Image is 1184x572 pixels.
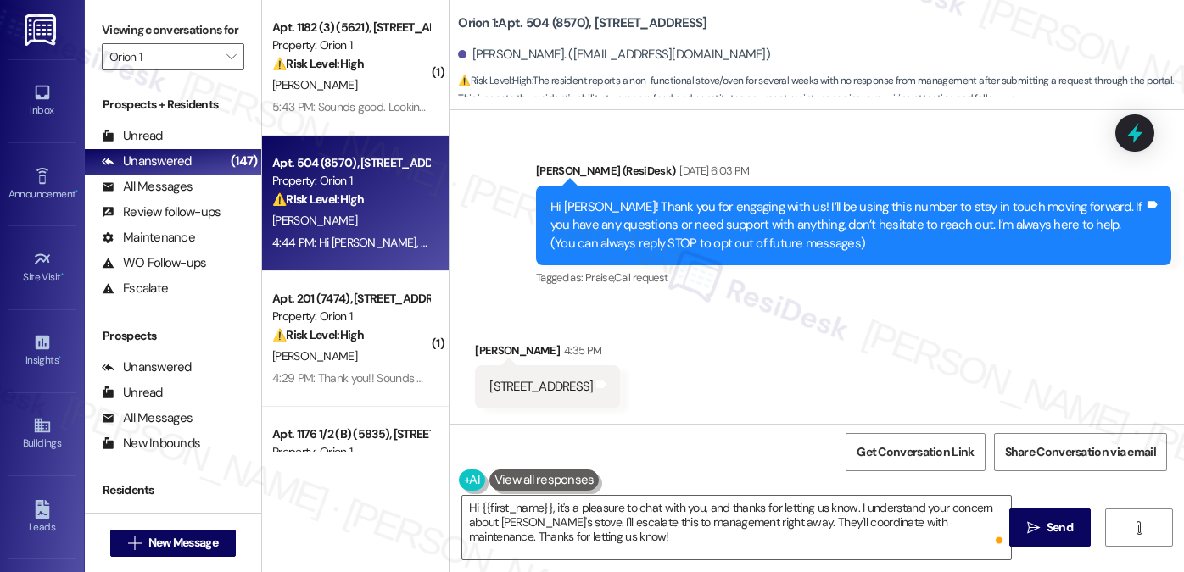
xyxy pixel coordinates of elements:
b: Orion 1: Apt. 504 (8570), [STREET_ADDRESS] [458,14,706,32]
span: • [59,352,61,364]
div: [PERSON_NAME]. ([EMAIL_ADDRESS][DOMAIN_NAME]) [458,46,770,64]
div: Review follow-ups [102,203,221,221]
strong: ⚠️ Risk Level: High [272,327,364,342]
a: Site Visit • [8,245,76,291]
div: Apt. 201 (7474), [STREET_ADDRESS] [272,290,429,308]
div: [PERSON_NAME] [475,342,620,365]
div: Apt. 1182 (3) (5621), [STREET_ADDRESS] [272,19,429,36]
div: [PERSON_NAME] (ResiDesk) [536,162,1171,186]
span: Call request [614,270,667,285]
div: Apt. 1176 1/2 (B) (5835), [STREET_ADDRESS] [272,425,429,443]
button: New Message [110,530,236,557]
a: Buildings [8,411,76,457]
a: Inbox [8,78,76,124]
span: Send [1047,519,1073,536]
div: Property: Orion 1 [272,443,429,461]
input: All communities [109,43,217,70]
div: Property: Orion 1 [272,308,429,325]
i:  [1132,521,1145,535]
span: : The resident reports a non-functional stove/oven for several weeks with no response from manage... [458,72,1184,108]
div: Tagged as: [536,265,1171,290]
div: 4:29 PM: Thank you!! Sounds good. Is this only for my keys or my roommates as well? [272,370,690,386]
a: Insights • [8,328,76,374]
div: Property: Orion 1 [272,36,429,54]
label: Viewing conversations for [102,17,244,43]
div: Prospects [85,327,261,345]
div: Prospects + Residents [85,96,261,114]
div: 5:43 PM: Sounds good. Looking forward to them to coming by and get this cleaned up [DATE]! [272,99,732,114]
strong: ⚠️ Risk Level: High [458,74,531,87]
div: All Messages [102,409,193,427]
span: New Message [148,534,218,552]
span: [PERSON_NAME] [272,213,357,228]
div: Apt. 504 (8570), [STREET_ADDRESS] [272,154,429,172]
textarea: To enrich screen reader interactions, please activate Accessibility in Grammarly extension settings [462,496,1011,559]
strong: ⚠️ Risk Level: High [272,56,364,71]
button: Share Conversation via email [994,433,1167,471]
div: Unanswered [102,153,192,170]
span: [PERSON_NAME] [272,348,357,364]
span: Share Conversation via email [1005,443,1156,461]
div: [STREET_ADDRESS] [489,378,593,396]
div: New Inbounds [102,435,200,453]
button: Send [1009,508,1092,547]
div: (147) [226,148,261,175]
div: All Messages [102,178,193,196]
span: • [75,186,78,197]
i:  [1027,521,1040,535]
strong: ⚠️ Risk Level: High [272,192,364,207]
a: Leads [8,495,76,541]
div: Residents [85,481,261,499]
i:  [128,536,141,550]
div: Maintenance [102,229,195,247]
div: [DATE] 6:03 PM [675,162,749,180]
span: Get Conversation Link [857,443,974,461]
span: • [61,269,64,280]
div: 4:35 PM [560,342,601,359]
div: Unread [102,127,163,145]
div: Unread [102,384,163,402]
div: Property: Orion 1 [272,172,429,190]
img: ResiDesk Logo [25,14,59,46]
div: Unanswered [102,358,192,376]
span: Praise , [585,270,614,285]
span: [PERSON_NAME] [272,77,357,92]
div: WO Follow-ups [102,254,206,272]
button: Get Conversation Link [846,433,985,471]
div: Hi [PERSON_NAME]! Thank you for engaging with us! I’ll be using this number to stay in touch movi... [550,198,1144,253]
i:  [226,50,236,64]
div: Escalate [102,280,168,297]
